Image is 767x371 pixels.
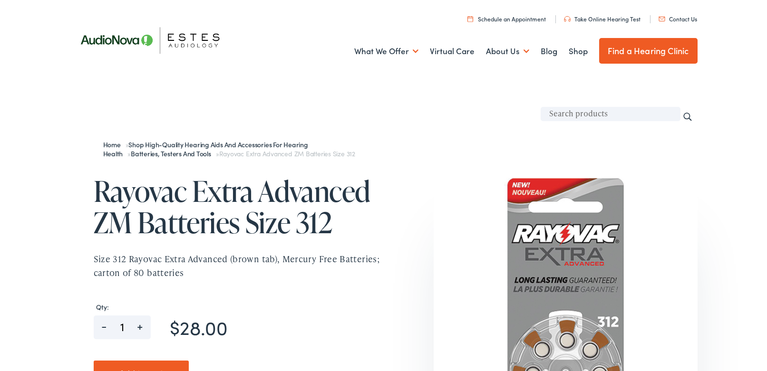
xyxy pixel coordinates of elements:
a: Home [103,140,126,149]
a: Shop High-Quality Hearing Aids and Accessories for Hearing Health [103,140,308,159]
a: Take Online Hearing Test [564,15,641,23]
a: Contact Us [659,15,697,23]
span: + [129,315,151,330]
bdi: 28.00 [170,314,228,340]
p: Size 312 Rayovac Extra Advanced (brown tab), Mercury Free Batteries; carton of 80 batteries [94,252,384,280]
label: Qty: [94,303,382,311]
span: Rayovac Extra Advanced ZM Batteries Size 312 [219,149,355,158]
img: utility icon [659,17,665,21]
img: utility icon [564,16,571,22]
img: utility icon [467,16,473,22]
input: Search products [541,107,680,121]
a: Find a Hearing Clinic [599,38,698,64]
a: Schedule an Appointment [467,15,546,23]
span: » » » [103,140,355,159]
a: About Us [486,34,529,69]
a: Blog [541,34,557,69]
a: What We Offer [354,34,418,69]
input: Search [682,112,693,122]
span: - [94,315,115,330]
h1: Rayovac Extra Advanced ZM Batteries Size 312 [94,175,384,238]
a: Virtual Care [430,34,475,69]
a: Batteries, Testers and Tools [131,149,216,158]
span: $ [170,314,180,340]
a: Shop [569,34,588,69]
